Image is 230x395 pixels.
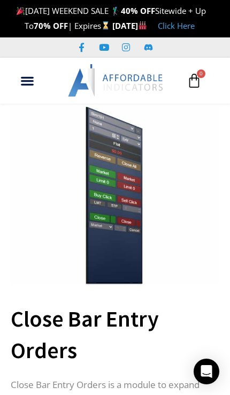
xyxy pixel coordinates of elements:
[17,7,25,15] img: 🎉
[112,20,147,31] strong: [DATE]
[197,69,205,78] span: 0
[13,5,205,31] span: [DATE] WEEKEND SALE 🏌️‍♂️ Sitewide + Up To | Expires
[171,65,218,96] a: 0
[17,70,37,91] div: Menu Toggle
[121,5,155,16] strong: 40% OFF
[11,303,209,366] h1: Close Bar Entry Orders
[102,21,110,29] img: ⌛
[139,21,147,29] img: 🏭
[68,64,164,97] img: LogoAI | Affordable Indicators – NinjaTrader
[194,359,219,384] div: Open Intercom Messenger
[158,20,195,31] a: Click Here
[34,20,68,31] strong: 70% OFF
